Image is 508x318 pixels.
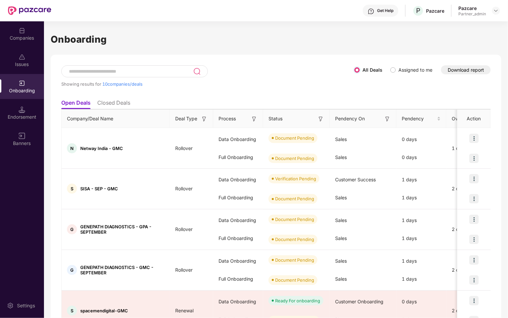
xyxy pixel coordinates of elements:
[102,81,143,87] span: 10 companies/deals
[396,229,446,247] div: 1 days
[469,134,479,143] img: icon
[396,171,446,189] div: 1 days
[213,211,263,229] div: Data Onboarding
[362,67,382,73] label: All Deals
[458,11,486,17] div: Partner_admin
[170,267,198,273] span: Rollover
[275,277,314,283] div: Document Pending
[396,148,446,166] div: 0 days
[402,115,436,122] span: Pendency
[275,236,314,243] div: Document Pending
[170,145,198,151] span: Rollover
[19,54,25,60] img: svg+xml;base64,PHN2ZyBpZD0iSXNzdWVzX2Rpc2FibGVkIiB4bWxucz0iaHR0cDovL3d3dy53My5vcmcvMjAwMC9zdmciIH...
[275,195,314,202] div: Document Pending
[193,67,201,75] img: svg+xml;base64,PHN2ZyB3aWR0aD0iMjQiIGhlaWdodD0iMjUiIHZpZXdCb3g9IjAgMCAyNCAyNSIgZmlsbD0ibm9uZSIgeG...
[335,276,347,282] span: Sales
[426,8,444,14] div: Pazcare
[335,136,347,142] span: Sales
[384,116,391,122] img: svg+xml;base64,PHN2ZyB3aWR0aD0iMTYiIGhlaWdodD0iMTYiIHZpZXdCb3g9IjAgMCAxNiAxNiIgZmlsbD0ibm9uZSIgeG...
[170,308,199,313] span: Renewal
[80,308,128,313] span: spacemendigital-GMC
[335,235,347,241] span: Sales
[398,67,432,73] label: Assigned to me
[275,257,314,263] div: Document Pending
[80,265,165,275] span: GENEPATH DIAGNOSTICS - GMC - SEPTEMBER
[275,216,314,223] div: Document Pending
[275,155,314,162] div: Document Pending
[446,110,503,128] th: Overall Pendency
[213,229,263,247] div: Full Onboarding
[368,8,374,15] img: svg+xml;base64,PHN2ZyBpZD0iSGVscC0zMngzMiIgeG1sbnM9Imh0dHA6Ly93d3cudzMub3JnLzIwMDAvc3ZnIiB3aWR0aD...
[213,171,263,189] div: Data Onboarding
[67,265,77,275] div: G
[275,135,314,141] div: Document Pending
[80,224,165,235] span: GENEPATH DIAGNOSTICS - GPA - SEPTEMBER
[213,148,263,166] div: Full Onboarding
[15,302,37,309] div: Settings
[446,226,503,233] div: 2 days
[335,299,383,304] span: Customer Onboarding
[8,6,51,15] img: New Pazcare Logo
[61,81,354,87] div: Showing results for
[170,226,198,232] span: Rollover
[396,293,446,311] div: 0 days
[275,175,316,182] div: Verification Pending
[80,186,118,191] span: SISA - SEP - GMC
[19,80,25,87] img: svg+xml;base64,PHN2ZyB3aWR0aD0iMjAiIGhlaWdodD0iMjAiIHZpZXdCb3g9IjAgMCAyMCAyMCIgZmlsbD0ibm9uZSIgeG...
[268,115,282,122] span: Status
[19,133,25,139] img: svg+xml;base64,PHN2ZyB3aWR0aD0iMTYiIGhlaWdodD0iMTYiIHZpZXdCb3g9IjAgMCAxNiAxNiIgZmlsbD0ibm9uZSIgeG...
[458,5,486,11] div: Pazcare
[396,110,446,128] th: Pendency
[51,32,501,47] h1: Onboarding
[493,8,499,13] img: svg+xml;base64,PHN2ZyBpZD0iRHJvcGRvd24tMzJ4MzIiIHhtbG5zPSJodHRwOi8vd3d3LnczLm9yZy8yMDAwL3N2ZyIgd2...
[396,211,446,229] div: 1 days
[396,189,446,207] div: 1 days
[61,99,91,109] li: Open Deals
[80,146,123,151] span: Netway India - GMC
[469,296,479,305] img: icon
[213,270,263,288] div: Full Onboarding
[469,255,479,265] img: icon
[446,145,503,152] div: 1 days
[67,224,77,234] div: G
[335,115,365,122] span: Pendency On
[457,110,491,128] th: Action
[469,174,479,183] img: icon
[446,266,503,274] div: 2 days
[175,115,197,122] span: Deal Type
[19,27,25,34] img: svg+xml;base64,PHN2ZyBpZD0iQ29tcGFuaWVzIiB4bWxucz0iaHR0cDovL3d3dy53My5vcmcvMjAwMC9zdmciIHdpZHRoPS...
[213,189,263,207] div: Full Onboarding
[19,106,25,113] img: svg+xml;base64,PHN2ZyB3aWR0aD0iMTQuNSIgaGVpZ2h0PSIxNC41IiB2aWV3Qm94PSIwIDAgMTYgMTYiIGZpbGw9Im5vbm...
[97,99,130,109] li: Closed Deals
[67,143,77,153] div: N
[67,184,77,194] div: S
[446,307,503,314] div: 2 days
[416,7,420,15] span: P
[7,302,14,309] img: svg+xml;base64,PHN2ZyBpZD0iU2V0dGluZy0yMHgyMCIgeG1sbnM9Imh0dHA6Ly93d3cudzMub3JnLzIwMDAvc3ZnIiB3aW...
[219,115,236,122] span: Process
[275,297,320,304] div: Ready For onboarding
[469,275,479,285] img: icon
[213,252,263,270] div: Data Onboarding
[213,293,263,311] div: Data Onboarding
[335,217,347,223] span: Sales
[67,306,77,316] div: S
[213,130,263,148] div: Data Onboarding
[335,258,347,264] span: Sales
[317,116,324,122] img: svg+xml;base64,PHN2ZyB3aWR0aD0iMTYiIGhlaWdodD0iMTYiIHZpZXdCb3g9IjAgMCAxNiAxNiIgZmlsbD0ibm9uZSIgeG...
[396,270,446,288] div: 1 days
[396,252,446,270] div: 1 days
[469,154,479,163] img: icon
[441,65,491,74] button: Download report
[335,154,347,160] span: Sales
[251,116,257,122] img: svg+xml;base64,PHN2ZyB3aWR0aD0iMTYiIGhlaWdodD0iMTYiIHZpZXdCb3g9IjAgMCAxNiAxNiIgZmlsbD0ibm9uZSIgeG...
[335,195,347,200] span: Sales
[377,8,393,13] div: Get Help
[335,177,376,182] span: Customer Success
[62,110,170,128] th: Company/Deal Name
[469,194,479,203] img: icon
[201,116,208,122] img: svg+xml;base64,PHN2ZyB3aWR0aD0iMTYiIGhlaWdodD0iMTYiIHZpZXdCb3g9IjAgMCAxNiAxNiIgZmlsbD0ibm9uZSIgeG...
[396,130,446,148] div: 0 days
[469,235,479,244] img: icon
[170,186,198,191] span: Rollover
